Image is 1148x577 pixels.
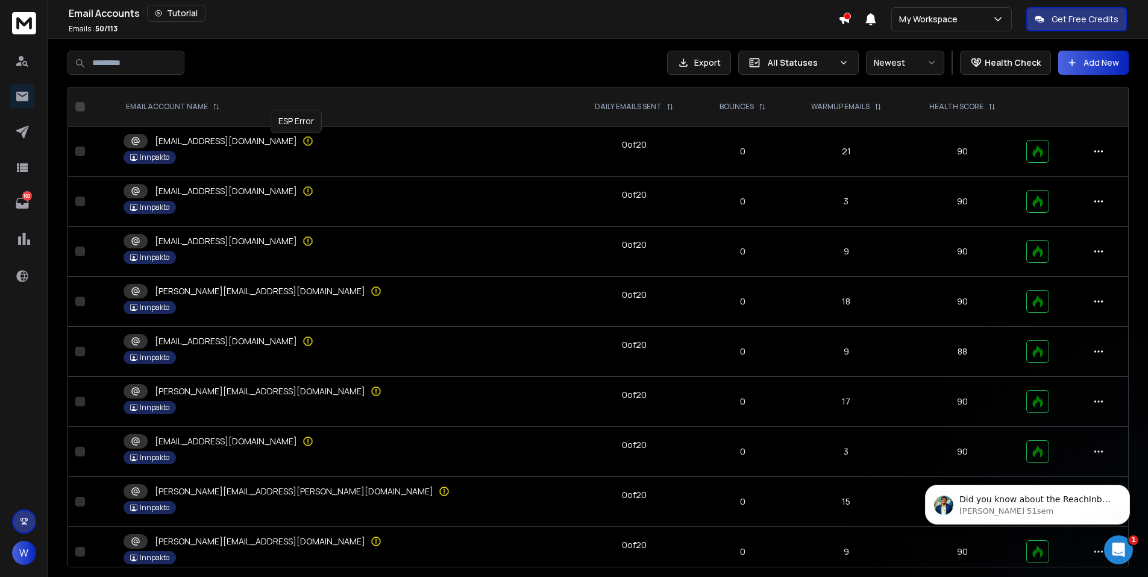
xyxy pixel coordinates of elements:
div: 0 of 20 [622,439,647,451]
span: Did you know about the ReachInbox Mobile App? 📱 You can enjoy all your favourite features from yo... [52,35,207,320]
p: [PERSON_NAME][EMAIL_ADDRESS][DOMAIN_NAME] [155,285,365,297]
button: Health Check [960,51,1051,75]
p: [EMAIL_ADDRESS][DOMAIN_NAME] [155,185,297,197]
td: 90 [906,127,1019,177]
div: Mastering the Use of Variables in ReachInbox [25,358,202,383]
div: ESP Error [271,110,322,133]
span: 50 / 113 [95,24,118,34]
div: Solemos responder en una hora [25,254,201,267]
div: 0 of 20 [622,239,647,251]
p: Emails : [69,24,118,34]
div: 0 of 20 [622,539,647,551]
p: 0 [707,396,780,408]
div: 0 of 20 [622,339,647,351]
div: Leveraging Spintax for Email Customization [25,323,202,348]
button: Get Free Credits [1026,7,1127,31]
button: Tutorial [147,5,205,22]
img: Profile image for Raj [25,191,49,215]
p: Innpakto [140,403,169,412]
div: 0 of 20 [622,189,647,201]
td: 15 [786,477,906,527]
p: Innpakto [140,503,169,512]
button: W [12,541,36,565]
td: 18 [786,277,906,327]
p: Innpakto [140,303,169,312]
p: 0 [707,496,780,508]
iframe: Intercom live chat [1104,535,1133,564]
img: Profile image for Raj [152,19,176,43]
img: logo [24,25,105,40]
div: Profile image for Raj[PERSON_NAME], Gracias por la información. El error que estás viendo se debe... [13,180,228,225]
p: My Workspace [899,13,962,25]
p: 0 [707,245,780,257]
p: 0 [707,145,780,157]
span: Mensajes [101,406,140,415]
p: [EMAIL_ADDRESS][DOMAIN_NAME] [155,235,297,247]
p: 0 [707,345,780,358]
span: Inicio [27,406,53,415]
p: Health Check [985,57,1041,69]
div: Mensaje reciente [25,172,216,185]
p: BOUNCES [720,102,754,112]
p: 190 [22,191,32,201]
td: 21 [786,127,906,177]
p: Innpakto [140,203,169,212]
div: Mensaje recienteProfile image for Raj[PERSON_NAME], Gracias por la información. El error que está... [12,162,229,225]
div: • Hace 2d [126,203,166,215]
p: [PERSON_NAME][EMAIL_ADDRESS][DOMAIN_NAME] [155,535,365,547]
td: 3 [786,427,906,477]
p: Get Free Credits [1052,13,1118,25]
td: 90 [906,527,1019,577]
p: Innpakto [140,153,169,162]
p: Hola Walid 👋 [24,86,217,106]
td: 90 [906,177,1019,227]
td: 90 [906,377,1019,427]
div: [PERSON_NAME] [54,203,124,215]
p: Innpakto [140,253,169,262]
td: 9 [786,227,906,277]
p: Innpakto [140,453,169,462]
p: DAILY EMAILS SENT [595,102,662,112]
p: HEALTH SCORE [929,102,983,112]
p: [EMAIL_ADDRESS][DOMAIN_NAME] [155,435,297,447]
div: Email Accounts [69,5,838,22]
div: EMAIL ACCOUNT NAME [126,102,220,112]
div: Envíanos un mensajeSolemos responder en una hora [12,232,229,277]
td: 90 [906,427,1019,477]
span: 1 [1129,535,1138,545]
div: 0 of 20 [622,389,647,401]
p: [PERSON_NAME][EMAIL_ADDRESS][DOMAIN_NAME] [155,385,365,397]
td: 88 [906,327,1019,377]
td: 9 [786,527,906,577]
p: [EMAIL_ADDRESS][DOMAIN_NAME] [155,335,297,347]
button: Ayuda [161,376,241,424]
div: Mastering the Use of Variables in ReachInbox [17,353,224,388]
div: Leveraging Spintax for Email Customization [17,318,224,353]
td: 9 [786,327,906,377]
p: [EMAIL_ADDRESS][DOMAIN_NAME] [155,135,297,147]
p: Innpakto [140,353,169,362]
a: 190 [10,191,34,215]
div: Envíanos un mensaje [25,242,201,254]
p: 0 [707,546,780,558]
div: 0 of 20 [622,489,647,501]
p: 0 [707,295,780,307]
img: Profile image for Lakshita [175,19,199,43]
td: 90 [906,227,1019,277]
p: ¿Cómo podemos ayudarte? [24,106,217,147]
p: 0 [707,195,780,207]
td: 17 [786,377,906,427]
td: 89 [906,477,1019,527]
p: All Statuses [768,57,834,69]
p: [PERSON_NAME][EMAIL_ADDRESS][PERSON_NAME][DOMAIN_NAME] [155,485,433,497]
p: Message from Alan, sent Hace 51sem [52,46,208,57]
button: Mensajes [80,376,160,424]
img: Profile image for Rohan [129,19,153,43]
iframe: Intercom notifications mensaje [907,459,1148,544]
button: Export [667,51,731,75]
div: 0 of 20 [622,139,647,151]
